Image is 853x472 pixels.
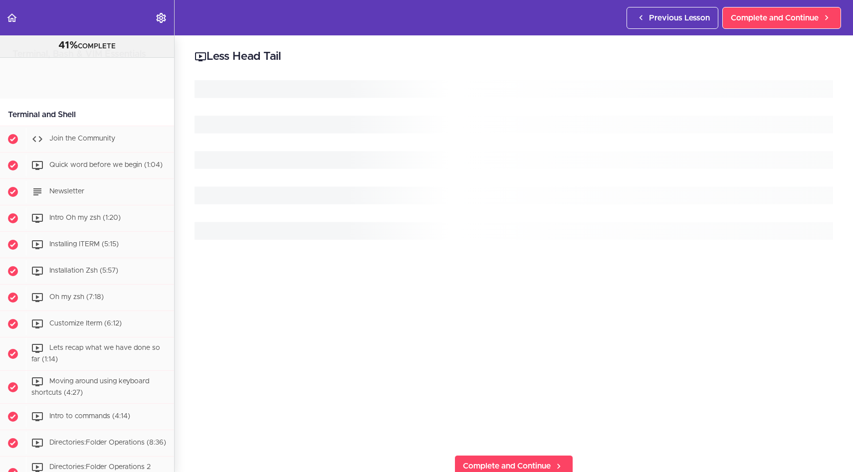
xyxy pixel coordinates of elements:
svg: Settings Menu [155,12,167,24]
span: Installation Zsh (5:57) [49,267,118,274]
span: Join the Community [49,135,115,142]
span: Directories:Folder Operations (8:36) [49,440,166,447]
h2: Less Head Tail [195,48,833,65]
span: Intro to commands (4:14) [49,413,130,420]
span: Complete and Continue [463,460,551,472]
svg: Back to course curriculum [6,12,18,24]
span: Moving around using keyboard shortcuts (4:27) [31,378,149,396]
span: Previous Lesson [649,12,710,24]
div: COMPLETE [12,39,162,52]
span: Intro Oh my zsh (1:20) [49,214,121,221]
svg: Loading [195,80,833,240]
span: Oh my zsh (7:18) [49,294,104,301]
span: Installing ITERM (5:15) [49,241,119,248]
span: 41% [58,40,78,50]
a: Previous Lesson [627,7,718,29]
a: Complete and Continue [722,7,841,29]
span: Customize Iterm (6:12) [49,320,122,327]
span: Lets recap what we have done so far (1:14) [31,344,160,363]
span: Newsletter [49,188,84,195]
span: Quick word before we begin (1:04) [49,161,163,168]
span: Complete and Continue [731,12,819,24]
